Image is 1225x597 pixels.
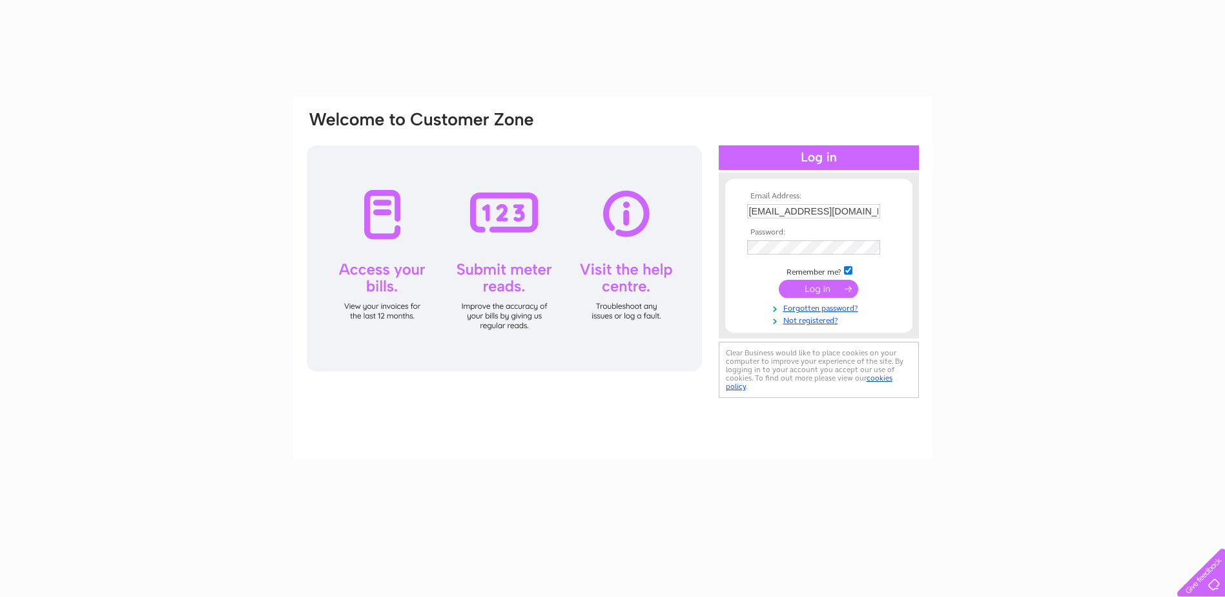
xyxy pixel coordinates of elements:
a: cookies policy [726,373,892,391]
a: Forgotten password? [747,301,894,313]
th: Password: [744,228,894,237]
th: Email Address: [744,192,894,201]
td: Remember me? [744,264,894,277]
a: Not registered? [747,313,894,326]
div: Clear Business would like to place cookies on your computer to improve your experience of the sit... [719,342,919,398]
input: Submit [779,280,858,298]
